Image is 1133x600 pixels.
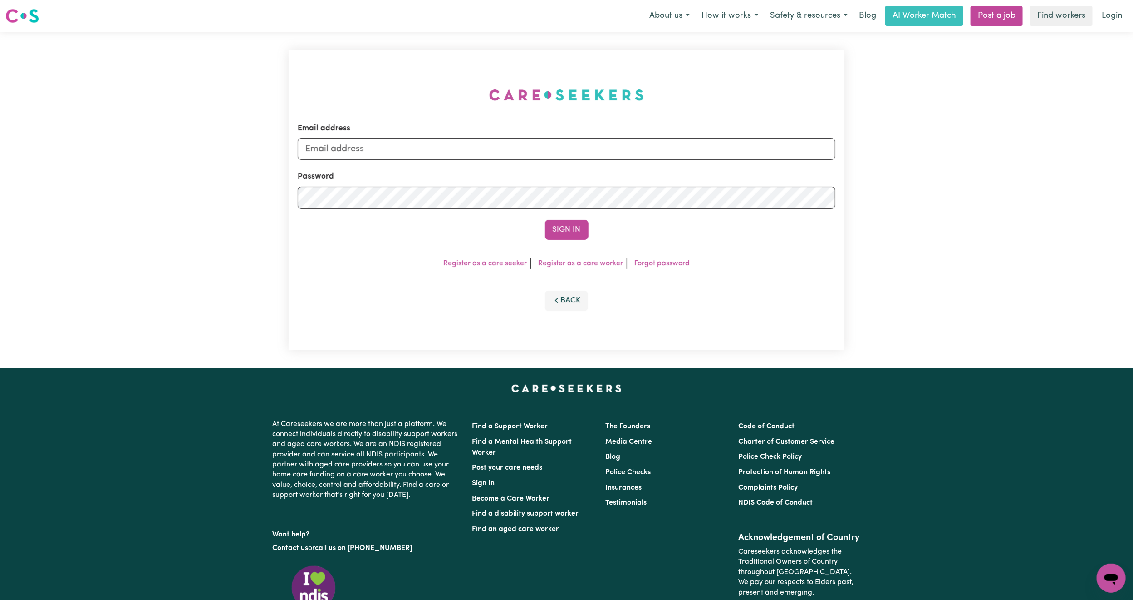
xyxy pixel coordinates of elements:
[738,484,798,491] a: Complaints Policy
[738,438,834,446] a: Charter of Customer Service
[511,385,622,392] a: Careseekers home page
[298,123,350,134] label: Email address
[298,171,334,183] label: Password
[634,260,690,267] a: Forgot password
[472,510,579,517] a: Find a disability support worker
[545,220,589,240] button: Sign In
[696,6,764,25] button: How it works
[298,138,835,160] input: Email address
[605,499,647,506] a: Testimonials
[273,540,461,557] p: or
[853,6,882,26] a: Blog
[738,423,795,430] a: Code of Conduct
[605,469,651,476] a: Police Checks
[971,6,1023,26] a: Post a job
[1096,6,1128,26] a: Login
[5,8,39,24] img: Careseekers logo
[885,6,963,26] a: AI Worker Match
[273,416,461,504] p: At Careseekers we are more than just a platform. We connect individuals directly to disability su...
[538,260,623,267] a: Register as a care worker
[273,526,461,540] p: Want help?
[472,495,550,502] a: Become a Care Worker
[605,453,620,461] a: Blog
[605,484,642,491] a: Insurances
[5,5,39,26] a: Careseekers logo
[443,260,527,267] a: Register as a care seeker
[643,6,696,25] button: About us
[738,453,802,461] a: Police Check Policy
[738,469,830,476] a: Protection of Human Rights
[472,526,559,533] a: Find an aged care worker
[764,6,853,25] button: Safety & resources
[738,499,813,506] a: NDIS Code of Conduct
[545,291,589,311] button: Back
[605,438,652,446] a: Media Centre
[738,532,860,543] h2: Acknowledgement of Country
[472,480,495,487] a: Sign In
[605,423,650,430] a: The Founders
[472,438,572,456] a: Find a Mental Health Support Worker
[315,545,412,552] a: call us on [PHONE_NUMBER]
[1097,564,1126,593] iframe: Button to launch messaging window, conversation in progress
[472,423,548,430] a: Find a Support Worker
[472,464,543,471] a: Post your care needs
[273,545,309,552] a: Contact us
[1030,6,1093,26] a: Find workers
